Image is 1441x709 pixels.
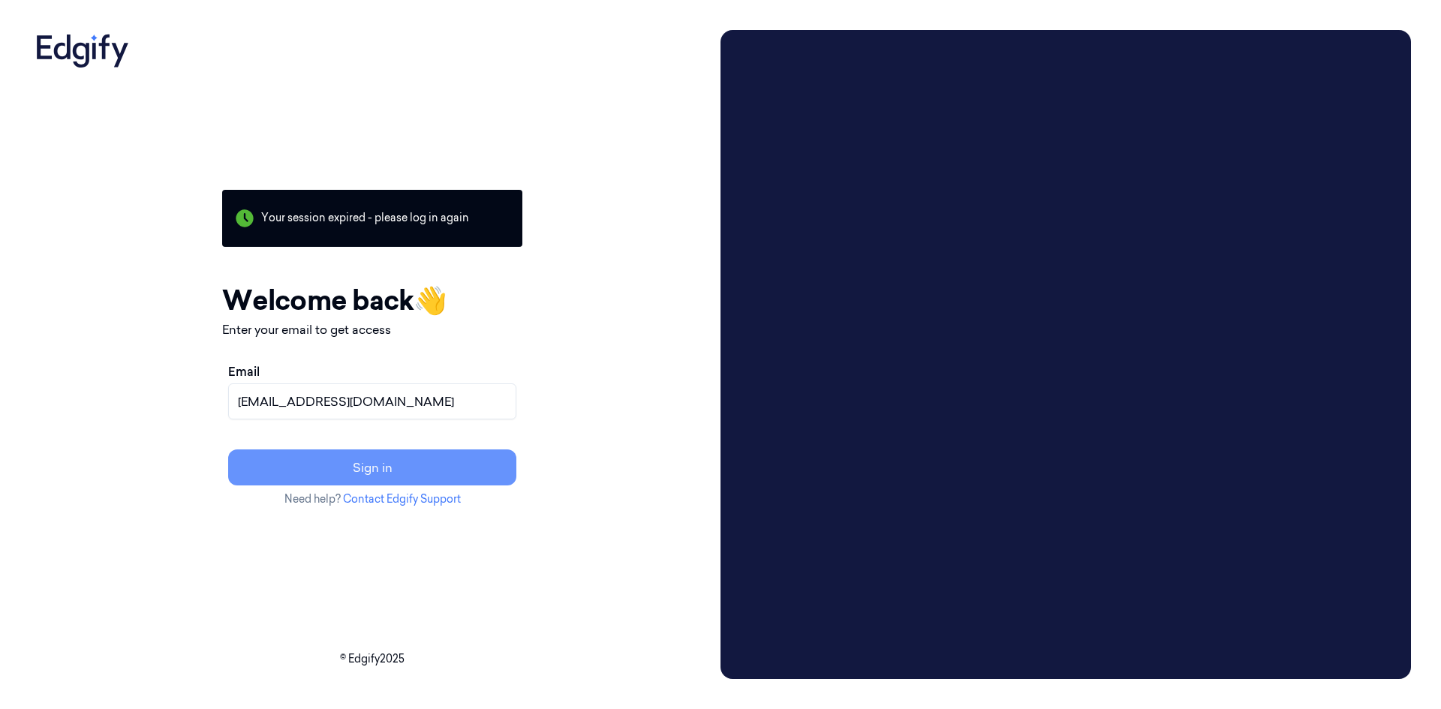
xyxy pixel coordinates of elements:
[222,280,522,320] h1: Welcome back 👋
[222,320,522,338] p: Enter your email to get access
[228,449,516,485] button: Sign in
[30,651,714,667] p: © Edgify 2025
[343,492,461,506] a: Contact Edgify Support
[222,190,522,247] div: Your session expired - please log in again
[222,491,522,507] p: Need help?
[228,383,516,419] input: name@example.com
[228,362,260,380] label: Email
